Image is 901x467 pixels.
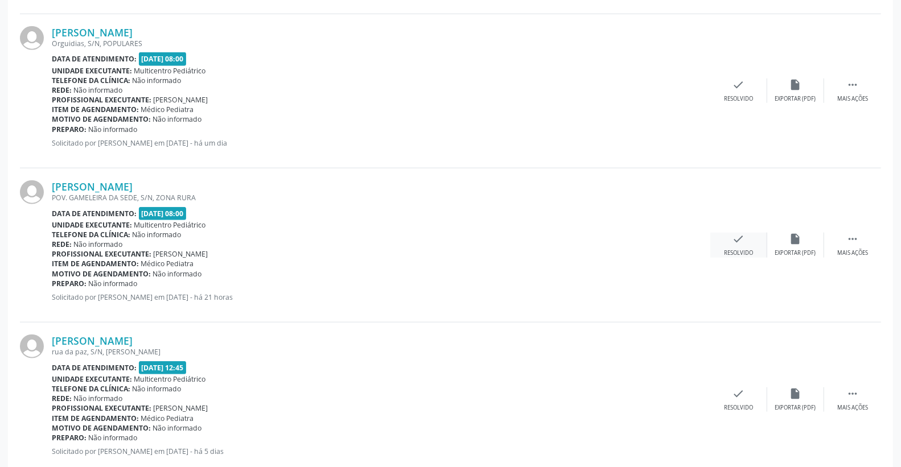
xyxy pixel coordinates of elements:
[52,347,710,357] div: rua da paz, S/N, [PERSON_NAME]
[20,26,44,50] img: img
[141,414,194,423] span: Médico Pediatra
[52,125,87,134] b: Preparo:
[133,384,182,394] span: Não informado
[52,239,72,249] b: Rede:
[789,78,802,91] i: insert_drive_file
[134,220,206,230] span: Multicentro Pediátrico
[52,384,130,394] b: Telefone da clínica:
[52,292,710,302] p: Solicitado por [PERSON_NAME] em [DATE] - há 21 horas
[139,52,187,65] span: [DATE] 08:00
[154,249,208,259] span: [PERSON_NAME]
[846,233,859,245] i: 
[733,387,745,400] i: check
[74,394,123,403] span: Não informado
[141,259,194,268] span: Médico Pediatra
[20,334,44,358] img: img
[133,76,182,85] span: Não informado
[153,423,202,433] span: Não informado
[52,334,133,347] a: [PERSON_NAME]
[52,414,139,423] b: Item de agendamento:
[52,279,87,288] b: Preparo:
[134,66,206,76] span: Multicentro Pediátrico
[52,114,151,124] b: Motivo de agendamento:
[52,433,87,443] b: Preparo:
[837,249,868,257] div: Mais ações
[153,114,202,124] span: Não informado
[153,269,202,279] span: Não informado
[775,404,816,412] div: Exportar (PDF)
[52,403,151,413] b: Profissional executante:
[724,404,753,412] div: Resolvido
[52,230,130,239] b: Telefone da clínica:
[837,404,868,412] div: Mais ações
[52,76,130,85] b: Telefone da clínica:
[89,433,138,443] span: Não informado
[52,39,710,48] div: Orguidias, S/N, POPULARES
[789,233,802,245] i: insert_drive_file
[52,180,133,193] a: [PERSON_NAME]
[52,269,151,279] b: Motivo de agendamento:
[775,95,816,103] div: Exportar (PDF)
[733,233,745,245] i: check
[139,207,187,220] span: [DATE] 08:00
[141,105,194,114] span: Médico Pediatra
[52,423,151,433] b: Motivo de agendamento:
[52,209,137,218] b: Data de atendimento:
[52,220,132,230] b: Unidade executante:
[139,361,187,374] span: [DATE] 12:45
[52,66,132,76] b: Unidade executante:
[724,95,753,103] div: Resolvido
[52,85,72,95] b: Rede:
[52,394,72,403] b: Rede:
[733,78,745,91] i: check
[74,239,123,249] span: Não informado
[154,403,208,413] span: [PERSON_NAME]
[89,279,138,288] span: Não informado
[775,249,816,257] div: Exportar (PDF)
[52,105,139,114] b: Item de agendamento:
[52,193,710,202] div: POV. GAMELEIRA DA SEDE, S/N, ZONA RURA
[52,26,133,39] a: [PERSON_NAME]
[74,85,123,95] span: Não informado
[52,95,151,105] b: Profissional executante:
[20,180,44,204] img: img
[52,374,132,384] b: Unidade executante:
[89,125,138,134] span: Não informado
[52,447,710,456] p: Solicitado por [PERSON_NAME] em [DATE] - há 5 dias
[133,230,182,239] span: Não informado
[52,249,151,259] b: Profissional executante:
[52,363,137,373] b: Data de atendimento:
[724,249,753,257] div: Resolvido
[837,95,868,103] div: Mais ações
[154,95,208,105] span: [PERSON_NAME]
[134,374,206,384] span: Multicentro Pediátrico
[846,387,859,400] i: 
[52,138,710,148] p: Solicitado por [PERSON_NAME] em [DATE] - há um dia
[52,54,137,64] b: Data de atendimento:
[52,259,139,268] b: Item de agendamento:
[846,78,859,91] i: 
[789,387,802,400] i: insert_drive_file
